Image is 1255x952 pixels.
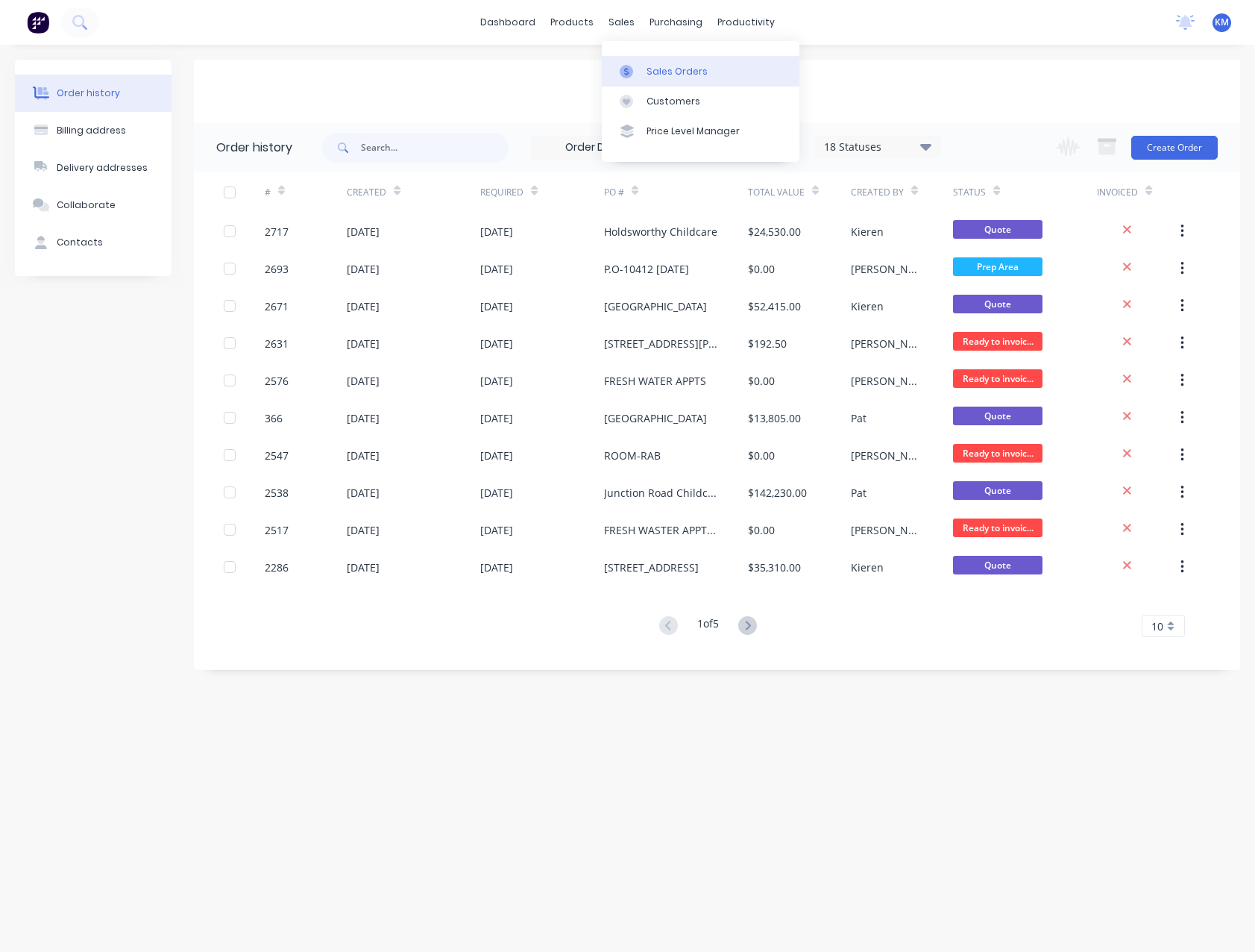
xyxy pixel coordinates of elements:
input: Order Date [532,137,657,159]
div: $0.00 [748,522,775,538]
div: 2547 [265,448,289,463]
div: Status [953,186,986,199]
img: Factory [27,11,49,34]
a: Sales Orders [602,56,799,86]
div: # [265,186,271,199]
div: 18 Statuses [815,139,940,155]
div: $142,230.00 [748,485,807,501]
div: [DATE] [480,261,513,277]
div: Kieren [851,298,884,314]
div: [DATE] [347,560,380,575]
span: KM [1215,16,1229,29]
span: 10 [1151,619,1163,634]
div: PO # [604,172,748,213]
div: $35,310.00 [748,560,801,575]
div: [DATE] [347,298,380,314]
div: [DATE] [347,261,380,277]
div: [PERSON_NAME] [851,448,924,463]
span: Quote [953,407,1042,425]
div: Price Level Manager [647,125,740,138]
span: Quote [953,481,1042,500]
div: Invoiced [1097,172,1179,213]
div: Customers [647,95,700,108]
div: Created [347,172,480,213]
div: [DATE] [480,485,513,501]
div: 2693 [265,261,289,277]
a: Customers [602,87,799,116]
div: [DATE] [347,336,380,351]
div: 366 [265,410,283,426]
span: Ready to invoic... [953,332,1042,351]
div: [DATE] [480,298,513,314]
span: Quote [953,220,1042,239]
div: $52,415.00 [748,298,801,314]
div: [DATE] [347,448,380,463]
span: Ready to invoic... [953,369,1042,388]
div: Sales Orders [647,65,708,78]
div: Pat [851,410,866,426]
div: [DATE] [347,485,380,501]
div: $192.50 [748,336,787,351]
div: Kieren [851,224,884,239]
span: Prep Area [953,257,1042,276]
div: [DATE] [480,560,513,575]
div: Pat [851,485,866,501]
div: [DATE] [480,373,513,389]
div: [DATE] [480,224,513,239]
div: [PERSON_NAME] [851,373,924,389]
div: Total Value [748,172,851,213]
div: Contacts [57,236,103,249]
div: [PERSON_NAME] [851,336,924,351]
div: Created By [851,172,954,213]
button: Create Order [1131,136,1218,160]
div: $0.00 [748,261,775,277]
button: Order history [15,75,172,112]
div: [PERSON_NAME] [851,522,924,538]
span: Quote [953,295,1042,313]
div: Order history [216,139,292,157]
div: $0.00 [748,373,775,389]
a: dashboard [473,11,543,34]
div: [DATE] [347,224,380,239]
div: 1 of 5 [697,616,719,637]
div: 2671 [265,298,289,314]
div: [STREET_ADDRESS][PERSON_NAME] [604,336,718,351]
div: Order history [57,87,120,100]
input: Search... [361,133,509,163]
div: [DATE] [347,522,380,538]
div: Created [347,186,386,199]
div: $24,530.00 [748,224,801,239]
div: Billing address [57,124,126,137]
div: Holdsworthy Childcare [604,224,717,239]
div: Status [953,172,1097,213]
div: [PERSON_NAME] [851,261,924,277]
div: 2517 [265,522,289,538]
div: $13,805.00 [748,410,801,426]
div: [DATE] [480,448,513,463]
a: Price Level Manager [602,116,799,146]
div: [GEOGRAPHIC_DATA] [604,410,707,426]
div: 2538 [265,485,289,501]
div: Invoiced [1097,186,1138,199]
div: [DATE] [347,373,380,389]
div: purchasing [642,11,710,34]
div: Required [480,186,523,199]
div: 2717 [265,224,289,239]
div: P.O-10412 [DATE] [604,261,689,277]
div: Kieren [851,560,884,575]
div: Total Value [748,186,805,199]
div: # [265,172,347,213]
div: 2286 [265,560,289,575]
div: Junction Road Childcare [604,485,718,501]
div: [DATE] [480,522,513,538]
div: [DATE] [480,336,513,351]
div: FRESH WASTER APPTS P.O-10320 [604,522,718,538]
div: Collaborate [57,198,116,212]
div: [GEOGRAPHIC_DATA] [604,298,707,314]
div: products [543,11,601,34]
div: Delivery addresses [57,161,148,175]
button: Collaborate [15,187,172,224]
div: [DATE] [480,410,513,426]
button: Delivery addresses [15,149,172,187]
div: Created By [851,186,904,199]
